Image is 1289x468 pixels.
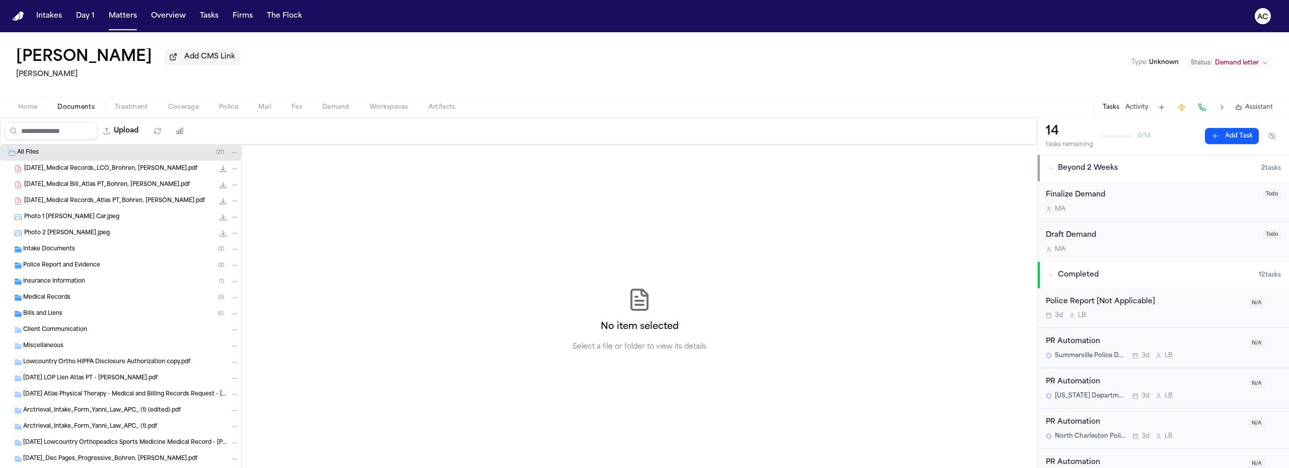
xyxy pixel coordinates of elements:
span: Add CMS Link [184,52,235,62]
span: Summerville Police Department [1055,352,1126,360]
span: N/A [1249,298,1265,308]
span: [DATE]_Medical Bill_Atlas PT_Bohren, [PERSON_NAME].pdf [24,181,190,189]
span: M A [1055,245,1065,253]
span: Home [18,103,37,111]
span: [DATE]_Medical Records_LCO_Brohren, [PERSON_NAME].pdf [24,165,197,173]
button: Download 2025.02.26_Medical Bill_Atlas PT_Bohren, James.pdf [218,180,228,190]
button: Overview [147,7,190,25]
div: Finalize Demand [1046,189,1257,201]
span: [DATE] LOP Lien Atlas PT - [PERSON_NAME].pdf [23,374,158,383]
span: Mail [258,103,271,111]
button: Edit Type: Unknown [1128,57,1182,68]
span: [US_STATE] Department of Public Safety [1055,392,1126,400]
button: Change status from Demand letter [1186,57,1273,69]
button: Upload [98,122,145,140]
span: Completed [1058,270,1099,280]
span: L B [1078,311,1086,319]
span: Intake Documents [23,245,75,254]
button: Edit matter name [16,48,152,66]
h2: [PERSON_NAME] [16,69,240,81]
button: Activity [1125,103,1149,111]
span: Insurance Information [23,278,85,286]
button: Assistant [1235,103,1273,111]
span: ( 6 ) [218,311,224,316]
button: Beyond 2 Weeks2tasks [1038,155,1289,181]
span: [DATE]_Dec Pages_Progressive_Bohren, [PERSON_NAME].pdf [23,455,197,463]
div: Open task: Police Report [Not Applicable] [1038,288,1289,328]
span: 3d [1141,352,1150,360]
span: Demand letter [1215,59,1259,67]
div: PR Automation [1046,417,1243,428]
span: M A [1055,205,1065,213]
span: L B [1165,392,1173,400]
span: Bills and Liens [23,310,62,318]
span: ( 5 ) [218,295,224,300]
span: Arctrieval_Intake_Form_Yanni_Law_APC_ (1).pdf [23,423,157,431]
button: Firms [229,7,257,25]
h2: No item selected [601,320,679,334]
span: Police [219,103,238,111]
button: Add CMS Link [164,49,240,65]
span: 2 task s [1261,164,1281,172]
span: Documents [57,103,95,111]
button: Tasks [1103,103,1119,111]
button: Create Immediate Task [1175,100,1189,114]
span: N/A [1249,419,1265,428]
div: PR Automation [1046,336,1243,348]
span: ( 2 ) [218,262,224,268]
span: Artifacts [428,103,456,111]
text: AC [1257,14,1268,21]
span: Treatment [115,103,148,111]
span: Fax [292,103,302,111]
p: Select a file or folder to view its details [572,342,706,352]
span: Photo 1 [PERSON_NAME] Car.jpeg [24,213,119,222]
span: ( 1 ) [219,279,224,284]
span: Medical Records [23,294,70,302]
div: tasks remaining [1046,141,1093,149]
div: PR Automation [1046,376,1243,388]
button: Download 2025.02.26_Medical Records_Atlas PT_Bohren, James.pdf [218,196,228,206]
span: Lowcountry Ortho HIPPA Disclosure Authorization copy.pdf [23,358,190,367]
button: Day 1 [72,7,99,25]
img: Finch Logo [12,12,24,21]
div: Police Report [Not Applicable] [1046,296,1243,308]
span: [DATE]_Medical Records_Atlas PT_Bohren, [PERSON_NAME].pdf [24,197,205,206]
span: Todo [1263,189,1281,199]
span: Police Report and Evidence [23,261,100,270]
h1: [PERSON_NAME] [16,48,152,66]
div: Open task: Finalize Demand [1038,181,1289,222]
button: Download Photo 1 Bohren Car.jpeg [218,212,228,222]
div: Draft Demand [1046,230,1257,241]
span: 12 task s [1259,271,1281,279]
span: Coverage [168,103,199,111]
button: Tasks [196,7,223,25]
span: Client Communication [23,326,87,335]
button: Download Photo 2 Bohren.jpeg [218,228,228,238]
span: All Files [17,149,39,157]
span: L B [1165,352,1173,360]
span: Demand [322,103,349,111]
button: Download 2025.02.13_Medical Records_LCO_Brohren, James.pdf [218,164,228,174]
span: ( 2 ) [218,246,224,252]
span: Unknown [1149,59,1179,65]
div: Open task: PR Automation [1038,409,1289,449]
span: Arctrieval_Intake_Form_Yanni_Law_APC_ (1) (edited).pdf [23,407,181,415]
span: Assistant [1245,103,1273,111]
button: The Flock [263,7,306,25]
span: Todo [1263,230,1281,239]
a: Home [12,12,24,21]
span: Status: [1191,59,1212,67]
button: Matters [105,7,141,25]
div: 14 [1046,123,1093,140]
span: 3d [1141,432,1150,440]
button: Intakes [32,7,66,25]
button: Hide completed tasks (⌘⇧H) [1263,128,1281,144]
span: Beyond 2 Weeks [1058,163,1118,173]
div: Open task: PR Automation [1038,368,1289,409]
